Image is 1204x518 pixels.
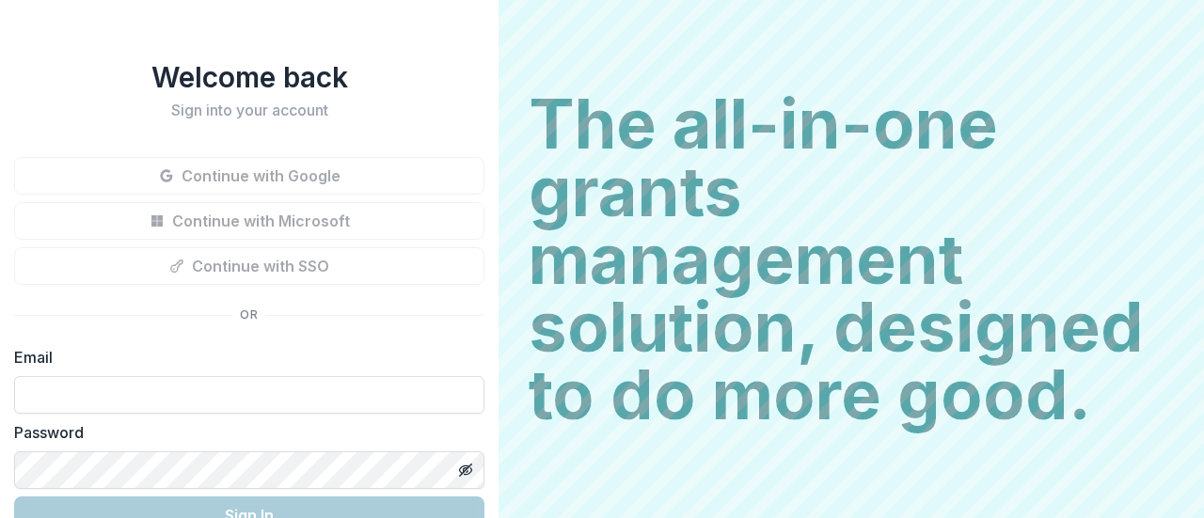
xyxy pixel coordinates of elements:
[451,455,481,485] button: Toggle password visibility
[14,157,484,195] button: Continue with Google
[14,247,484,285] button: Continue with SSO
[14,346,473,369] label: Email
[14,102,484,119] h2: Sign into your account
[14,202,484,240] button: Continue with Microsoft
[14,60,484,94] h1: Welcome back
[14,421,473,444] label: Password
